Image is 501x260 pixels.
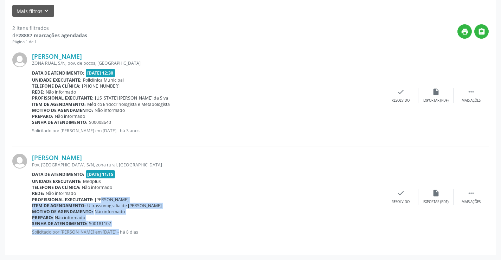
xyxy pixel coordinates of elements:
span: Não informado [46,190,76,196]
i: keyboard_arrow_down [43,7,50,15]
img: img [12,154,27,169]
span: S00181107 [89,221,111,227]
span: [US_STATE] [PERSON_NAME] da Slva [95,95,168,101]
div: Mais ações [462,98,481,103]
div: Página 1 de 1 [12,39,87,45]
div: de [12,32,87,39]
i:  [467,189,475,197]
span: Não informado [95,209,125,215]
div: ZONA RUAL, S/N, pov. de pocos, [GEOGRAPHIC_DATA] [32,60,383,66]
b: Motivo de agendamento: [32,209,93,215]
div: Mais ações [462,199,481,204]
img: img [12,52,27,67]
i: print [461,28,469,36]
b: Senha de atendimento: [32,119,88,125]
button: Mais filtroskeyboard_arrow_down [12,5,54,17]
b: Unidade executante: [32,77,82,83]
span: [PERSON_NAME] [95,197,129,203]
div: Exportar (PDF) [423,199,449,204]
div: Resolvido [392,98,410,103]
b: Telefone da clínica: [32,83,81,89]
span: Não informado [82,184,112,190]
b: Preparo: [32,215,53,221]
a: [PERSON_NAME] [32,154,82,161]
div: 2 itens filtrados [12,24,87,32]
span: [DATE] 12:30 [86,69,115,77]
b: Item de agendamento: [32,101,86,107]
b: Telefone da clínica: [32,184,81,190]
span: [DATE] 11:15 [86,170,115,178]
button:  [474,24,489,39]
span: Não informado [55,215,85,221]
i: check [397,88,405,96]
i: check [397,189,405,197]
a: [PERSON_NAME] [32,52,82,60]
span: Médico Endocrinologista e Metabologista [87,101,170,107]
span: Não informado [46,89,76,95]
b: Item de agendamento: [32,203,86,209]
b: Preparo: [32,113,53,119]
b: Data de atendimento: [32,171,84,177]
p: Solicitado por [PERSON_NAME] em [DATE] - há 8 dias [32,229,383,235]
i:  [467,88,475,96]
button: print [457,24,472,39]
b: Rede: [32,190,44,196]
strong: 28887 marcações agendadas [18,32,87,39]
span: Policlínica Municipal [83,77,124,83]
div: Pov. [GEOGRAPHIC_DATA], S/N, zona rural, [GEOGRAPHIC_DATA] [32,162,383,168]
b: Unidade executante: [32,178,82,184]
b: Profissional executante: [32,95,94,101]
b: Rede: [32,89,44,95]
span: S00008640 [89,119,111,125]
span: Não informado [95,107,125,113]
b: Data de atendimento: [32,70,84,76]
p: Solicitado por [PERSON_NAME] em [DATE] - há 3 anos [32,128,383,134]
i: insert_drive_file [432,88,440,96]
b: Senha de atendimento: [32,221,88,227]
i: insert_drive_file [432,189,440,197]
span: [PHONE_NUMBER] [82,83,120,89]
span: Não informado [55,113,85,119]
i:  [478,28,486,36]
b: Profissional executante: [32,197,94,203]
span: Ultrassonografia de [PERSON_NAME] [87,203,162,209]
span: Medplus [83,178,101,184]
div: Exportar (PDF) [423,98,449,103]
div: Resolvido [392,199,410,204]
b: Motivo de agendamento: [32,107,93,113]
